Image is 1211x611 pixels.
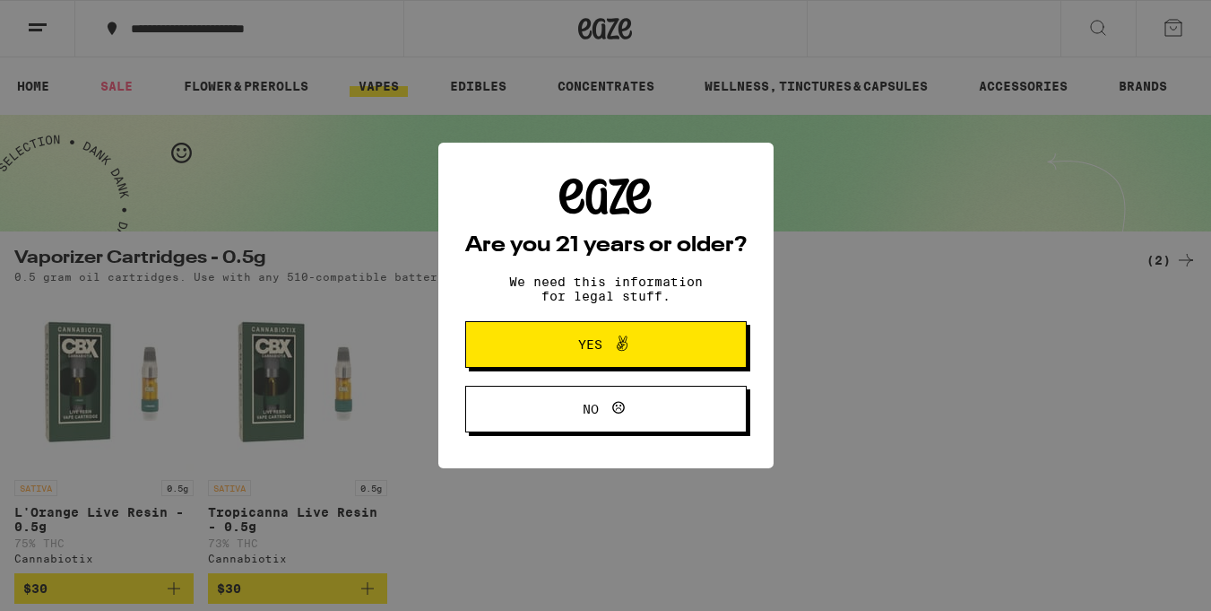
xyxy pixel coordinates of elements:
[578,338,602,351] span: Yes
[583,403,599,415] span: No
[465,235,747,257] h2: Are you 21 years or older?
[465,386,747,432] button: No
[465,321,747,368] button: Yes
[494,275,718,303] p: We need this information for legal stuff.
